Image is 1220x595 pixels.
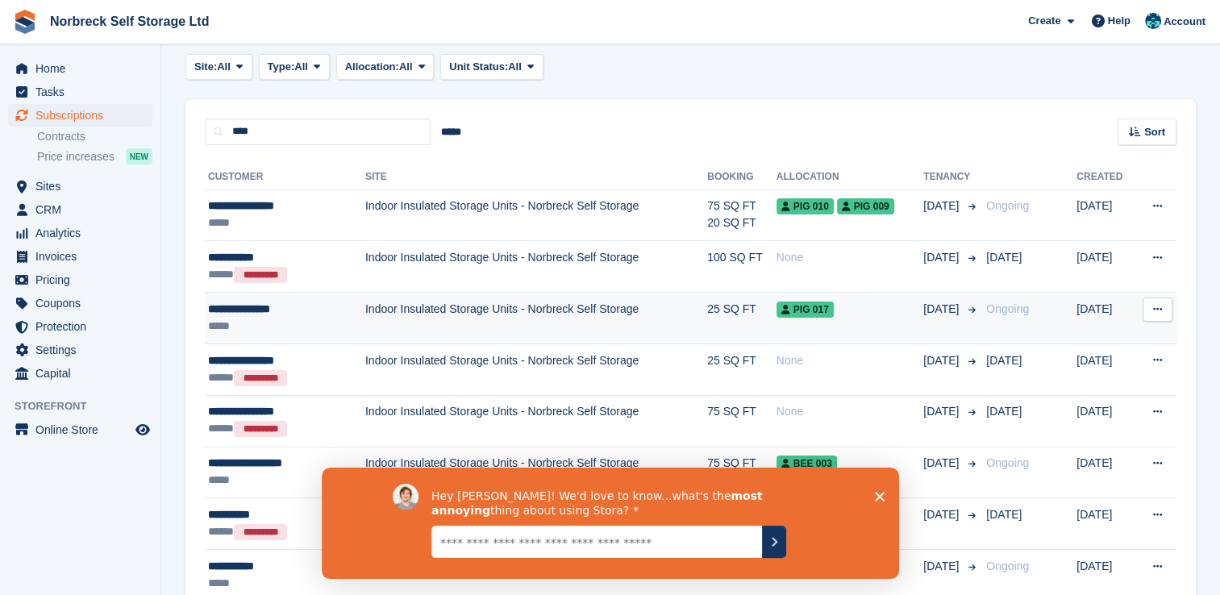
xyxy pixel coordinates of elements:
[707,189,777,241] td: 75 SQ FT 20 SQ FT
[986,354,1022,367] span: [DATE]
[268,59,295,75] span: Type:
[35,81,132,103] span: Tasks
[205,164,365,190] th: Customer
[923,506,962,523] span: [DATE]
[37,149,115,164] span: Price increases
[440,54,543,81] button: Unit Status: All
[35,362,132,385] span: Capital
[35,57,132,80] span: Home
[8,175,152,198] a: menu
[707,241,777,293] td: 100 SQ FT
[707,164,777,190] th: Booking
[399,59,413,75] span: All
[777,403,923,420] div: None
[35,104,132,127] span: Subscriptions
[35,198,132,221] span: CRM
[336,54,435,81] button: Allocation: All
[986,251,1022,264] span: [DATE]
[35,175,132,198] span: Sites
[126,148,152,164] div: NEW
[1108,13,1130,29] span: Help
[37,129,152,144] a: Contracts
[13,10,37,34] img: stora-icon-8386f47178a22dfd0bd8f6a31ec36ba5ce8667c1dd55bd0f319d3a0aa187defe.svg
[185,54,252,81] button: Site: All
[777,352,923,369] div: None
[923,352,962,369] span: [DATE]
[133,420,152,439] a: Preview store
[8,81,152,103] a: menu
[35,268,132,291] span: Pricing
[1076,164,1134,190] th: Created
[365,164,707,190] th: Site
[1076,343,1134,395] td: [DATE]
[35,222,132,244] span: Analytics
[986,456,1029,469] span: Ongoing
[1076,189,1134,241] td: [DATE]
[707,293,777,344] td: 25 SQ FT
[986,508,1022,521] span: [DATE]
[923,164,980,190] th: Tenancy
[1076,498,1134,550] td: [DATE]
[294,59,308,75] span: All
[986,405,1022,418] span: [DATE]
[44,8,215,35] a: Norbreck Self Storage Ltd
[777,249,923,266] div: None
[8,418,152,441] a: menu
[8,222,152,244] a: menu
[15,398,160,414] span: Storefront
[365,293,707,344] td: Indoor Insulated Storage Units - Norbreck Self Storage
[365,241,707,293] td: Indoor Insulated Storage Units - Norbreck Self Storage
[35,418,132,441] span: Online Store
[8,268,152,291] a: menu
[923,301,962,318] span: [DATE]
[8,57,152,80] a: menu
[8,339,152,361] a: menu
[345,59,399,75] span: Allocation:
[35,315,132,338] span: Protection
[35,339,132,361] span: Settings
[508,59,522,75] span: All
[777,456,837,472] span: BEE 003
[365,447,707,498] td: Indoor Insulated Storage Units - Norbreck Self Storage
[923,403,962,420] span: [DATE]
[8,245,152,268] a: menu
[37,148,152,165] a: Price increases NEW
[322,468,899,579] iframe: Survey by David from Stora
[707,395,777,447] td: 75 SQ FT
[777,302,834,318] span: PIG 017
[986,302,1029,315] span: Ongoing
[837,198,894,214] span: PIG 009
[923,455,962,472] span: [DATE]
[707,447,777,498] td: 75 SQ FT
[365,343,707,395] td: Indoor Insulated Storage Units - Norbreck Self Storage
[1028,13,1060,29] span: Create
[1164,14,1205,30] span: Account
[1076,293,1134,344] td: [DATE]
[8,104,152,127] a: menu
[365,189,707,241] td: Indoor Insulated Storage Units - Norbreck Self Storage
[35,292,132,314] span: Coupons
[194,59,217,75] span: Site:
[8,362,152,385] a: menu
[1144,124,1165,140] span: Sort
[365,395,707,447] td: Indoor Insulated Storage Units - Norbreck Self Storage
[923,198,962,214] span: [DATE]
[1076,447,1134,498] td: [DATE]
[35,245,132,268] span: Invoices
[986,560,1029,572] span: Ongoing
[923,558,962,575] span: [DATE]
[8,315,152,338] a: menu
[1076,241,1134,293] td: [DATE]
[8,292,152,314] a: menu
[259,54,330,81] button: Type: All
[923,249,962,266] span: [DATE]
[217,59,231,75] span: All
[777,198,834,214] span: PIG 010
[777,164,923,190] th: Allocation
[8,198,152,221] a: menu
